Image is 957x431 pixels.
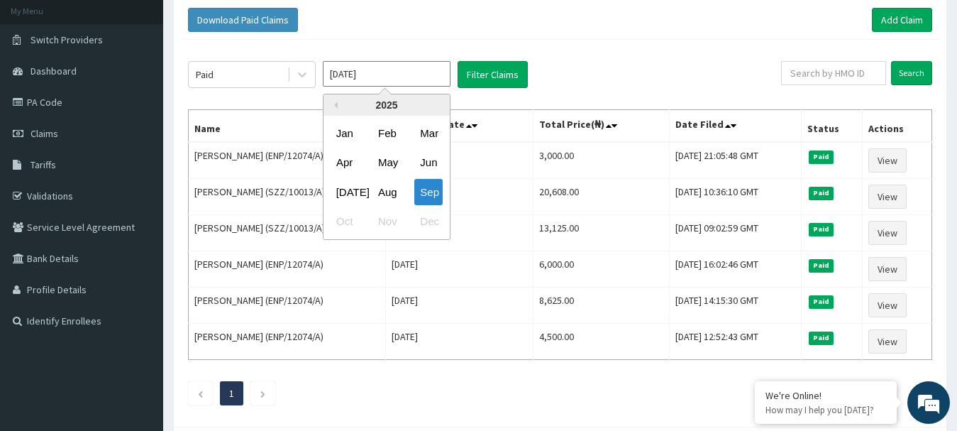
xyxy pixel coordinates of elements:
[868,257,907,281] a: View
[31,127,58,140] span: Claims
[670,179,802,215] td: [DATE] 10:36:10 GMT
[533,142,669,179] td: 3,000.00
[809,187,834,200] span: Paid
[7,283,270,333] textarea: Type your message and hit 'Enter'
[868,293,907,317] a: View
[414,150,443,176] div: Choose June 2025
[862,110,931,143] th: Actions
[868,185,907,209] a: View
[31,33,103,46] span: Switch Providers
[323,61,450,87] input: Select Month and Year
[809,151,834,163] span: Paid
[801,110,862,143] th: Status
[260,387,266,400] a: Next page
[414,179,443,205] div: Choose September 2025
[868,221,907,245] a: View
[765,389,886,402] div: We're Online!
[868,148,907,173] a: View
[189,324,386,360] td: [PERSON_NAME] (ENP/12074/A)
[189,110,386,143] th: Name
[533,288,669,324] td: 8,625.00
[781,61,886,85] input: Search by HMO ID
[533,251,669,288] td: 6,000.00
[82,126,196,270] span: We're online!
[670,142,802,179] td: [DATE] 21:05:48 GMT
[189,215,386,251] td: [PERSON_NAME] (SZZ/10013/A)
[31,65,77,77] span: Dashboard
[809,223,834,236] span: Paid
[670,251,802,288] td: [DATE] 16:02:46 GMT
[670,324,802,360] td: [DATE] 12:52:43 GMT
[533,110,669,143] th: Total Price(₦)
[372,150,401,176] div: Choose May 2025
[414,120,443,146] div: Choose March 2025
[386,251,533,288] td: [DATE]
[31,158,56,171] span: Tariffs
[670,215,802,251] td: [DATE] 09:02:59 GMT
[891,61,932,85] input: Search
[233,7,267,41] div: Minimize live chat window
[331,150,359,176] div: Choose April 2025
[323,94,450,116] div: 2025
[74,80,238,98] div: Chat with us now
[188,8,298,32] button: Download Paid Claims
[26,71,57,107] img: d_794563401_company_1708531726252_794563401
[809,259,834,272] span: Paid
[458,61,528,88] button: Filter Claims
[533,215,669,251] td: 13,125.00
[331,102,338,109] button: Previous Year
[372,179,401,205] div: Choose August 2025
[809,332,834,344] span: Paid
[323,119,450,236] div: month 2025-09
[765,404,886,416] p: How may I help you today?
[189,251,386,288] td: [PERSON_NAME] (ENP/12074/A)
[670,110,802,143] th: Date Filed
[386,288,533,324] td: [DATE]
[872,8,932,32] a: Add Claim
[670,288,802,324] td: [DATE] 14:15:30 GMT
[809,295,834,308] span: Paid
[189,142,386,179] td: [PERSON_NAME] (ENP/12074/A)
[372,120,401,146] div: Choose February 2025
[189,179,386,215] td: [PERSON_NAME] (SZZ/10013/A)
[189,288,386,324] td: [PERSON_NAME] (ENP/12074/A)
[331,179,359,205] div: Choose July 2025
[196,67,214,82] div: Paid
[229,387,234,400] a: Page 1 is your current page
[868,329,907,354] a: View
[197,387,204,400] a: Previous page
[533,324,669,360] td: 4,500.00
[533,179,669,215] td: 20,608.00
[386,324,533,360] td: [DATE]
[331,120,359,146] div: Choose January 2025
